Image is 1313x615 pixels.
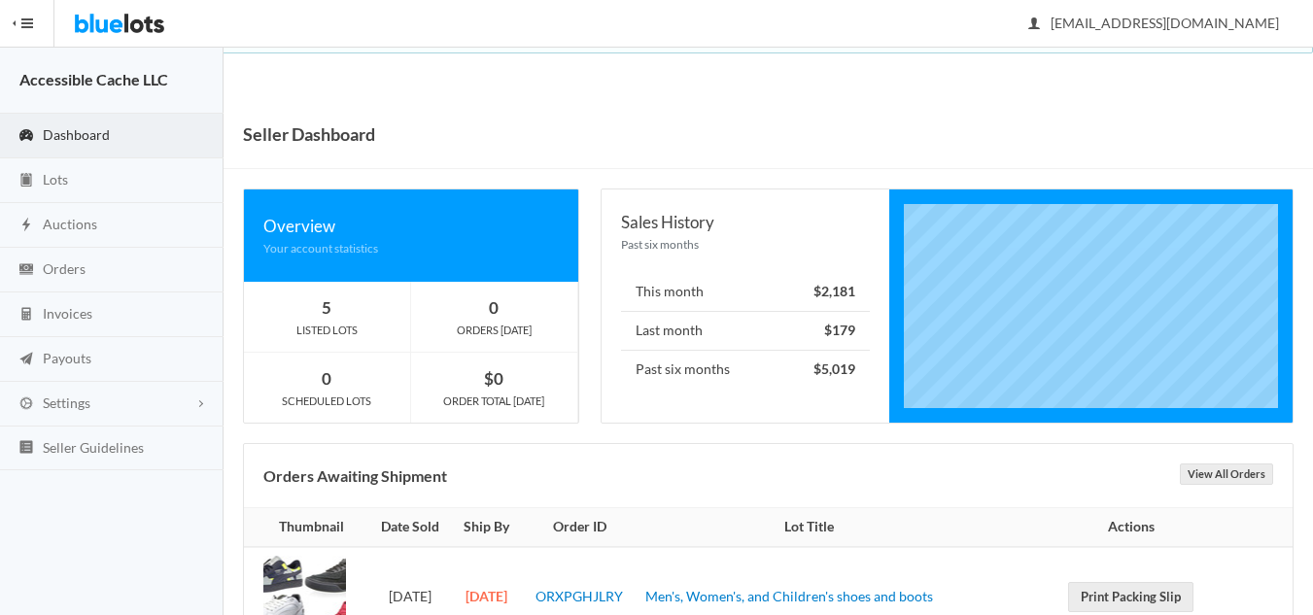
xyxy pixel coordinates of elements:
div: SCHEDULED LOTS [244,393,410,410]
ion-icon: list box [17,439,36,458]
strong: $5,019 [813,360,855,377]
div: Sales History [621,209,870,235]
h1: Seller Dashboard [243,120,375,149]
th: Lot Title [638,508,981,547]
div: Your account statistics [263,239,559,257]
ion-icon: clipboard [17,172,36,190]
div: ORDERS [DATE] [411,322,577,339]
span: Payouts [43,350,91,366]
span: Dashboard [43,126,110,143]
strong: $0 [484,368,503,389]
a: Men's, Women's, and Children's shoes and boots [645,588,933,604]
ion-icon: cash [17,261,36,280]
th: Date Sold [368,508,452,547]
span: Orders [43,260,86,277]
span: Lots [43,171,68,188]
li: Last month [621,311,870,351]
div: Past six months [621,235,870,254]
ion-icon: speedometer [17,127,36,146]
th: Actions [982,508,1293,547]
th: Ship By [452,508,521,547]
div: LISTED LOTS [244,322,410,339]
ion-icon: flash [17,217,36,235]
strong: $2,181 [813,283,855,299]
th: Thumbnail [244,508,368,547]
a: Print Packing Slip [1068,582,1193,612]
a: View All Orders [1180,463,1273,485]
span: Seller Guidelines [43,439,144,456]
strong: 0 [322,368,331,389]
li: This month [621,273,870,312]
span: Invoices [43,305,92,322]
strong: 0 [489,297,499,318]
ion-icon: cog [17,395,36,414]
li: Past six months [621,350,870,389]
div: ORDER TOTAL [DATE] [411,393,577,410]
ion-icon: calculator [17,306,36,325]
th: Order ID [521,508,638,547]
span: [EMAIL_ADDRESS][DOMAIN_NAME] [1029,15,1279,31]
span: Settings [43,394,90,411]
strong: $179 [824,322,855,338]
strong: Accessible Cache LLC [19,70,168,88]
span: Auctions [43,216,97,232]
b: Orders Awaiting Shipment [263,466,447,485]
strong: [DATE] [466,588,507,604]
ion-icon: paper plane [17,351,36,369]
ion-icon: person [1024,16,1044,34]
strong: 5 [322,297,331,318]
a: ORXPGHJLRY [536,588,623,604]
div: Overview [263,213,559,239]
